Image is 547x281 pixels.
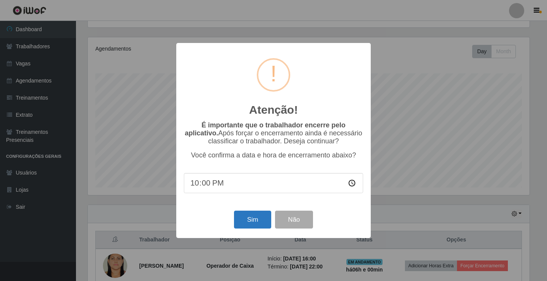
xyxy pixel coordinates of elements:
[275,211,313,229] button: Não
[184,121,363,145] p: Após forçar o encerramento ainda é necessário classificar o trabalhador. Deseja continuar?
[184,151,363,159] p: Você confirma a data e hora de encerramento abaixo?
[185,121,345,137] b: É importante que o trabalhador encerre pelo aplicativo.
[249,103,298,117] h2: Atenção!
[234,211,271,229] button: Sim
